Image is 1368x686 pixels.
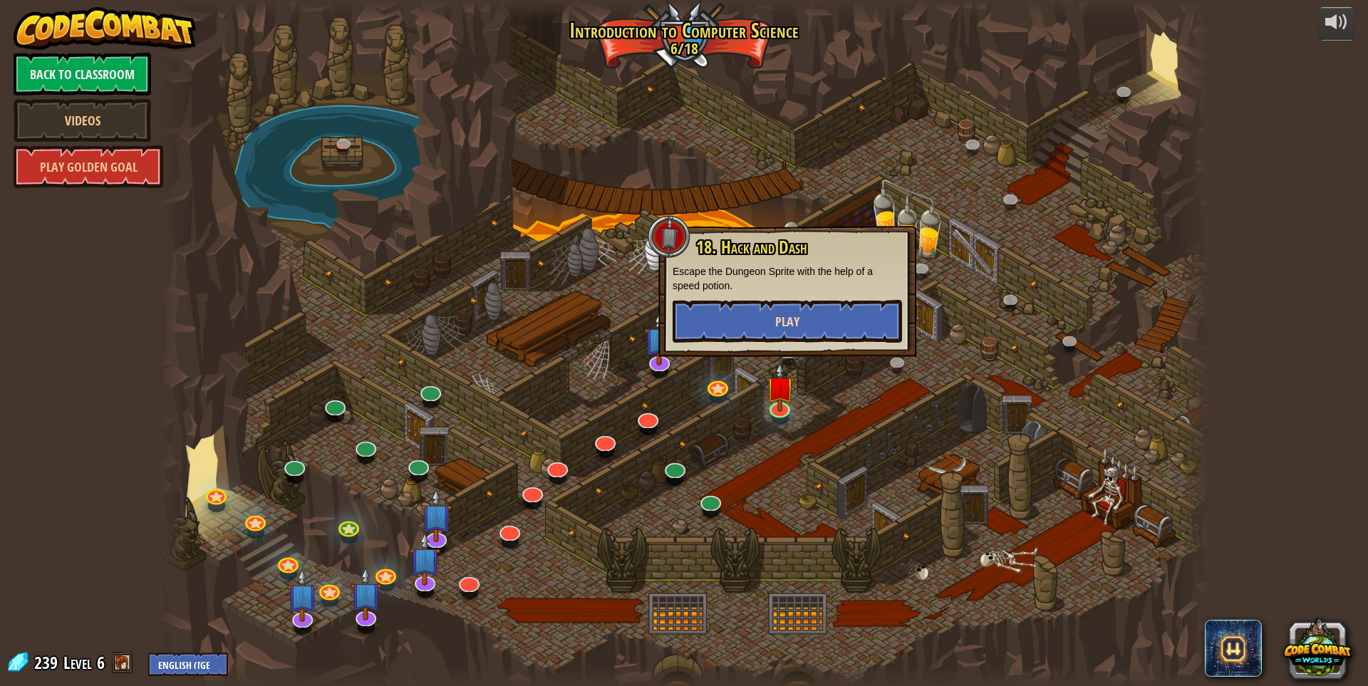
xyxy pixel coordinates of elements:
img: CodeCombat - Learn how to code by playing a game [14,7,196,50]
img: level-banner-unstarted-subscriber.png [421,489,452,541]
span: Play [775,313,799,331]
a: Videos [14,99,151,142]
span: 6 [97,651,105,674]
img: level-banner-unstarted-subscriber.png [410,532,440,585]
a: Play Golden Goal [14,145,163,188]
span: Level [63,651,92,675]
img: level-banner-unstarted-subscriber.png [287,568,318,621]
button: Play [673,300,902,343]
span: 239 [34,651,62,674]
button: Adjust volume [1319,7,1354,41]
a: Back to Classroom [14,53,151,95]
img: level-banner-unstarted.png [766,363,794,412]
img: level-banner-unstarted-subscriber.png [351,568,381,620]
p: Escape the Dungeon Sprite with the help of a speed potion. [673,264,902,293]
span: 18. Hack and Dash [696,235,807,259]
img: level-banner-unstarted-subscriber.png [644,312,675,365]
